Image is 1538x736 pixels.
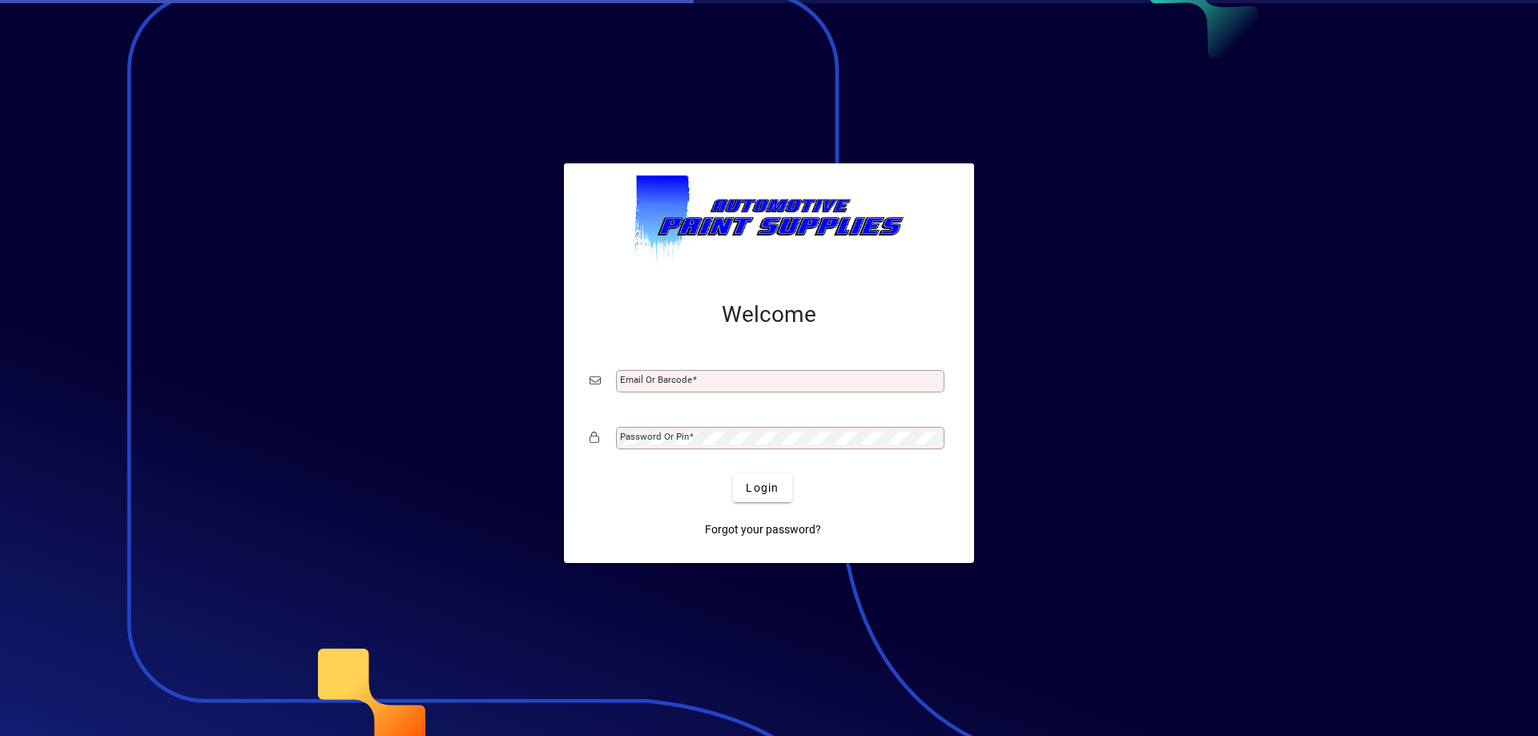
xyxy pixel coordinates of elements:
mat-label: Password or Pin [620,431,689,442]
span: Login [746,480,779,497]
a: Forgot your password? [699,515,827,544]
h2: Welcome [590,301,948,328]
span: Forgot your password? [705,521,821,538]
button: Login [733,473,791,502]
mat-label: Email or Barcode [620,374,692,385]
